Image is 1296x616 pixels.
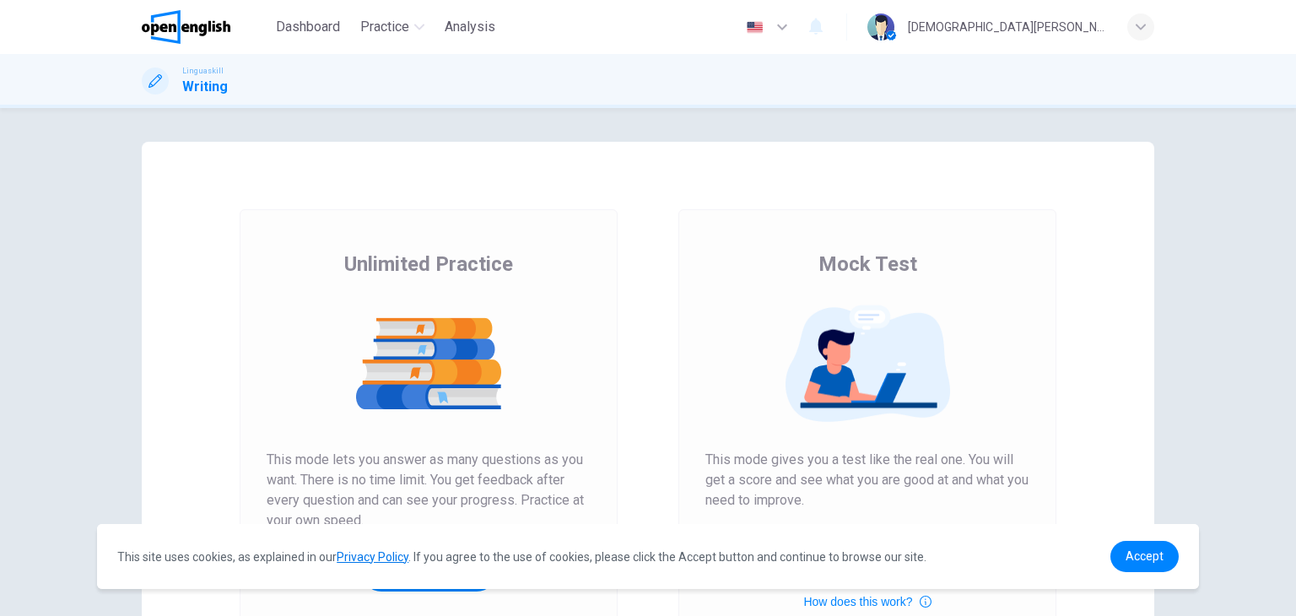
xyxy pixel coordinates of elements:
[818,251,917,278] span: Mock Test
[867,14,894,41] img: Profile picture
[354,12,431,42] button: Practice
[908,17,1107,37] div: [DEMOGRAPHIC_DATA][PERSON_NAME]
[97,524,1199,589] div: cookieconsent
[1110,541,1179,572] a: dismiss cookie message
[337,550,408,564] a: Privacy Policy
[182,77,228,97] h1: Writing
[360,17,409,37] span: Practice
[705,450,1029,511] span: This mode gives you a test like the real one. You will get a score and see what you are good at a...
[267,450,591,531] span: This mode lets you answer as many questions as you want. There is no time limit. You get feedback...
[142,10,230,44] img: OpenEnglish logo
[744,21,765,34] img: en
[1126,549,1164,563] span: Accept
[803,592,931,612] button: How does this work?
[445,17,495,37] span: Analysis
[269,12,347,42] button: Dashboard
[438,12,502,42] button: Analysis
[182,65,224,77] span: Linguaskill
[142,10,269,44] a: OpenEnglish logo
[117,550,926,564] span: This site uses cookies, as explained in our . If you agree to the use of cookies, please click th...
[344,251,513,278] span: Unlimited Practice
[276,17,340,37] span: Dashboard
